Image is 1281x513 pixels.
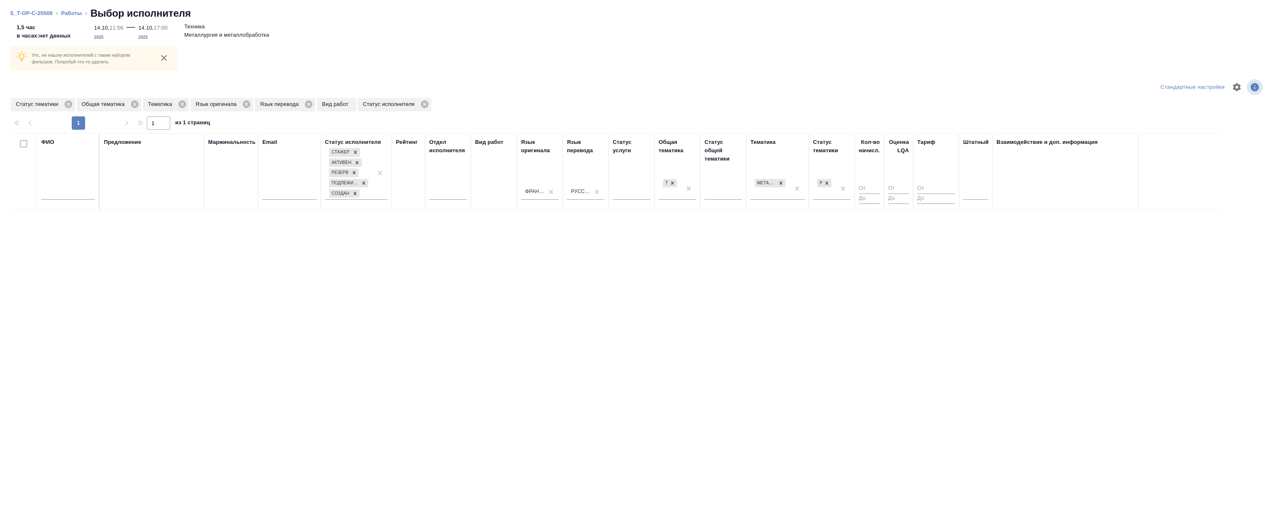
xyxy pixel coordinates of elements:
div: Взаимодействие и доп. информация [997,138,1097,146]
div: Кол-во начисл. [859,138,880,155]
div: Email [262,138,277,146]
div: Общая тематика [77,98,141,111]
div: Техника [663,179,668,188]
a: Работы [61,10,82,16]
div: Вид работ [475,138,503,146]
div: Предложение [104,138,141,146]
div: Металлургия и металлобработка [755,179,776,188]
div: Стажер, Активен, Резерв, Подлежит внедрению, Создан [328,189,360,199]
div: Статус тематики [11,98,75,111]
div: Рекомендован [816,178,832,189]
div: Резерв [329,168,350,177]
h2: Выбор исполнителя [91,7,191,20]
span: Посмотреть информацию [1247,79,1264,95]
div: — [127,20,135,42]
p: Вид работ [322,100,351,108]
p: Язык перевода [260,100,302,108]
div: Маржинальность [208,138,256,146]
div: Оценка LQA [888,138,909,155]
div: Общая тематика [659,138,696,155]
button: close [158,52,170,64]
div: Создан [329,189,350,198]
nav: breadcrumb [10,7,1271,20]
p: 1,5 час [17,23,71,32]
input: От [859,184,880,194]
p: 14.10, [138,25,154,31]
p: 14.10, [94,25,110,31]
li: ‹ [85,9,87,18]
p: Статус тематики [16,100,61,108]
div: Язык оригинала [521,138,559,155]
div: Французский [525,188,544,195]
div: Тариф [917,138,935,146]
p: Тематика [148,100,175,108]
a: S_T-OP-C-25508 [10,10,53,16]
div: Статус услуги [613,138,650,155]
div: Подлежит внедрению [329,179,359,188]
div: Стажер, Активен, Резерв, Подлежит внедрению, Создан [328,147,361,158]
p: Язык оригинала [196,100,240,108]
div: Рейтинг [396,138,418,146]
div: Отдел исполнителя [429,138,467,155]
div: Статус общей тематики [705,138,742,163]
input: До [859,194,880,204]
span: из 1 страниц [175,118,210,130]
div: Рекомендован [817,179,822,188]
input: До [917,194,955,204]
p: 11:56 [109,25,123,31]
p: Статус исполнителя [363,100,418,108]
p: Общая тематика [82,100,128,108]
div: Язык перевода [255,98,315,111]
div: Статус исполнителя [358,98,431,111]
input: До [888,194,909,204]
li: ‹ [56,9,58,18]
div: Стажер, Активен, Резерв, Подлежит внедрению, Создан [328,158,362,168]
div: Стажер [329,148,351,157]
div: Язык оригинала [191,98,254,111]
div: Металлургия и металлобработка [754,178,786,189]
p: Техника [184,23,205,31]
div: Тематика [750,138,775,146]
p: Упс, не нашли исполнителей с таким набором фильтров. Попробуй что-то удалить [32,52,151,65]
div: Статус исполнителя [325,138,381,146]
input: От [888,184,909,194]
div: Статус тематики [813,138,851,155]
span: Настроить таблицу [1227,77,1247,97]
div: Активен [329,158,352,167]
div: Техника [662,178,678,189]
div: Русский [571,188,590,195]
div: Язык перевода [567,138,604,155]
div: Штатный [963,138,989,146]
div: Стажер, Активен, Резерв, Подлежит внедрению, Создан [328,178,369,189]
div: Тематика [143,98,189,111]
p: 17:00 [154,25,168,31]
input: От [917,184,955,194]
div: split button [1158,81,1227,94]
div: ФИО [41,138,54,146]
div: Стажер, Активен, Резерв, Подлежит внедрению, Создан [328,168,360,178]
